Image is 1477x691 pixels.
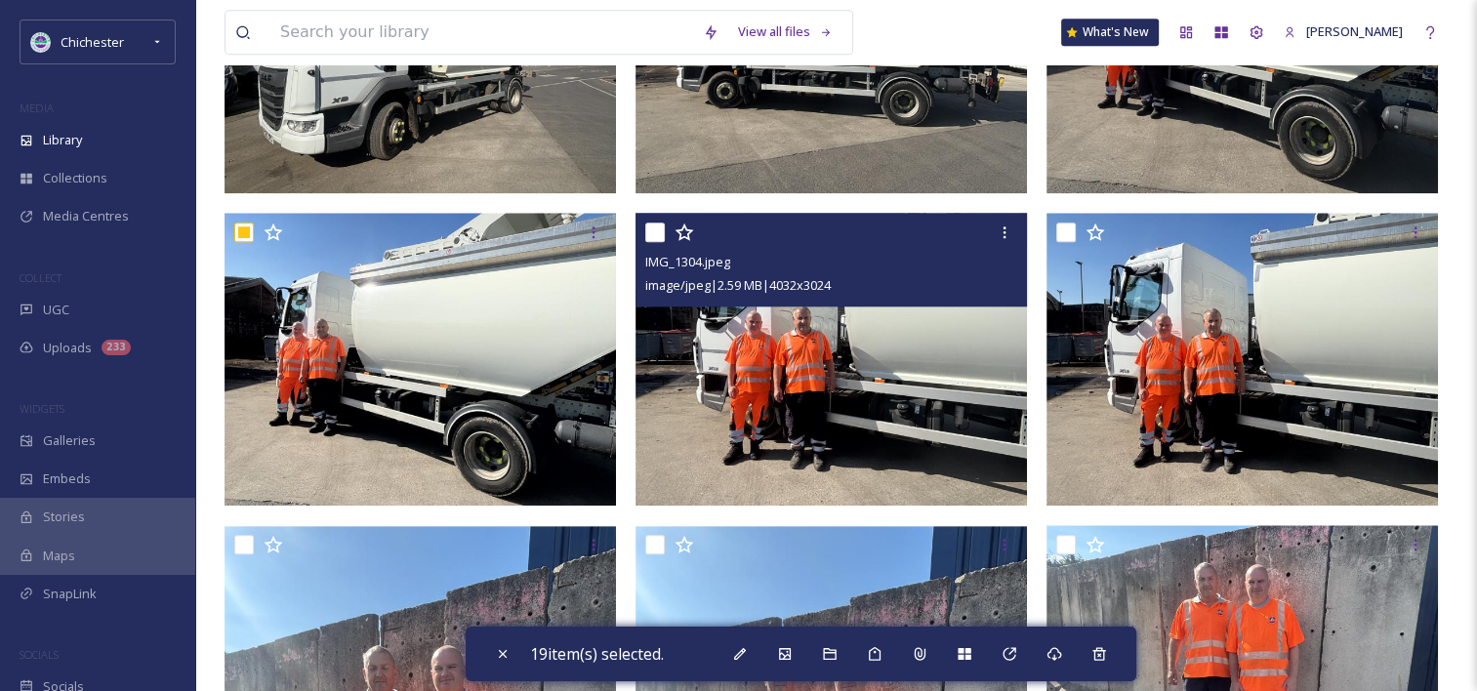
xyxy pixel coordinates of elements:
span: image/jpeg | 2.59 MB | 4032 x 3024 [645,276,831,294]
span: Chichester [61,33,124,51]
span: Uploads [43,339,92,357]
span: Galleries [43,431,96,450]
span: [PERSON_NAME] [1306,22,1403,40]
img: IMG_1305.jpeg [1046,213,1438,507]
div: 233 [102,340,131,355]
span: Stories [43,508,85,526]
a: [PERSON_NAME] [1274,13,1413,51]
img: IMG_1303.jpeg [225,213,616,507]
span: COLLECT [20,270,62,285]
img: IMG_1304.jpeg [636,213,1027,507]
span: WIDGETS [20,401,64,416]
span: Library [43,131,82,149]
span: UGC [43,301,69,319]
span: Maps [43,547,75,565]
a: View all files [728,13,842,51]
input: Search your library [270,11,693,54]
span: Media Centres [43,207,129,225]
span: SnapLink [43,585,97,603]
span: IMG_1304.jpeg [645,253,730,270]
img: Logo_of_Chichester_District_Council.png [31,32,51,52]
span: SOCIALS [20,647,59,662]
span: 19 item(s) selected. [530,643,664,665]
a: What's New [1061,19,1159,46]
span: MEDIA [20,101,54,115]
span: Collections [43,169,107,187]
span: Embeds [43,469,91,488]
